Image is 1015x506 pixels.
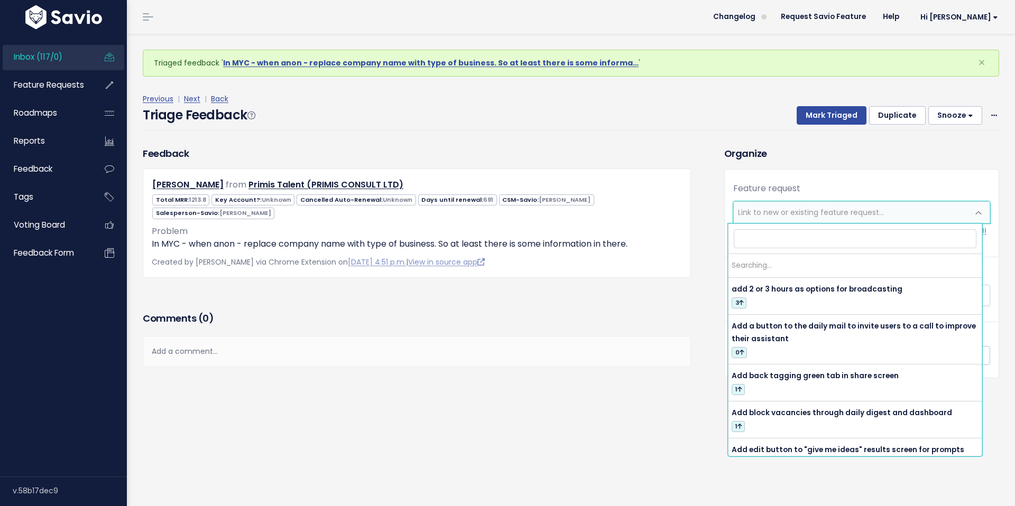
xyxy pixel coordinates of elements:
[189,195,206,204] span: 1213.8
[143,146,189,161] h3: Feedback
[3,185,88,209] a: Tags
[483,195,493,204] span: 691
[152,238,682,250] p: In MYC - when anon - replace company name with type of business. So at least there is some inform...
[348,257,406,267] a: [DATE] 4:51 p.m.
[732,421,745,432] span: 1
[874,9,908,25] a: Help
[202,312,209,325] span: 0
[13,477,127,504] div: v.58b17dec9
[14,135,45,146] span: Reports
[732,347,747,358] span: 0
[408,257,485,267] a: View in source app
[3,73,88,97] a: Feature Requests
[418,194,497,205] span: Days until renewal:
[184,93,200,104] a: Next
[14,79,84,90] span: Feature Requests
[23,5,105,29] img: logo-white.9d6f32f41409.svg
[3,241,88,265] a: Feedback form
[928,106,982,125] button: Snooze
[772,9,874,25] a: Request Savio Feature
[908,9,1007,25] a: Hi [PERSON_NAME]
[152,225,188,237] span: Problem
[732,408,952,418] span: Add block vacancies through daily digest and dashboard
[797,106,866,125] button: Mark Triaged
[152,257,485,267] span: Created by [PERSON_NAME] via Chrome Extension on |
[3,213,88,237] a: Voting Board
[978,54,985,71] span: ×
[152,208,274,219] span: Salesperson-Savio:
[152,179,224,191] a: [PERSON_NAME]
[14,191,33,202] span: Tags
[143,106,255,125] h4: Triage Feedback
[226,179,246,191] span: from
[211,93,228,104] a: Back
[3,101,88,125] a: Roadmaps
[14,247,74,258] span: Feedback form
[143,93,173,104] a: Previous
[732,445,964,455] span: Add edit button to "give me ideas" results screen for prompts
[143,50,999,77] div: Triaged feedback ' '
[3,157,88,181] a: Feedback
[732,384,745,395] span: 1
[14,51,62,62] span: Inbox (117/0)
[262,195,291,204] span: Unknown
[713,13,755,21] span: Changelog
[176,93,182,104] span: |
[920,13,998,21] span: Hi [PERSON_NAME]
[383,195,412,204] span: Unknown
[3,129,88,153] a: Reports
[223,58,639,68] a: In MYC - when anon - replace company name with type of business. So at least there is some informa…
[219,209,271,217] span: [PERSON_NAME]
[869,106,926,125] button: Duplicate
[967,50,996,76] button: Close
[724,146,999,161] h3: Organize
[14,163,52,174] span: Feedback
[738,207,884,218] span: Link to new or existing feature request...
[14,107,57,118] span: Roadmaps
[732,297,746,308] span: 3
[732,371,899,381] span: Add back tagging green tab in share screen
[248,179,403,191] a: Primis Talent (PRIMIS CONSULT LTD)
[732,321,976,344] span: Add a button to the daily mail to invite users to a call to improve their assistant
[143,311,691,326] h3: Comments ( )
[499,194,594,205] span: CSM-Savio:
[211,194,294,205] span: Key Account?:
[297,194,416,205] span: Cancelled Auto-Renewal:
[152,194,209,205] span: Total MRR:
[732,260,772,270] span: Searching…
[539,195,590,204] span: [PERSON_NAME]
[733,182,800,195] label: Feature request
[143,336,691,367] div: Add a comment...
[14,219,65,230] span: Voting Board
[202,93,209,104] span: |
[3,45,88,69] a: Inbox (117/0)
[732,284,902,294] span: add 2 or 3 hours as options for broadcasting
